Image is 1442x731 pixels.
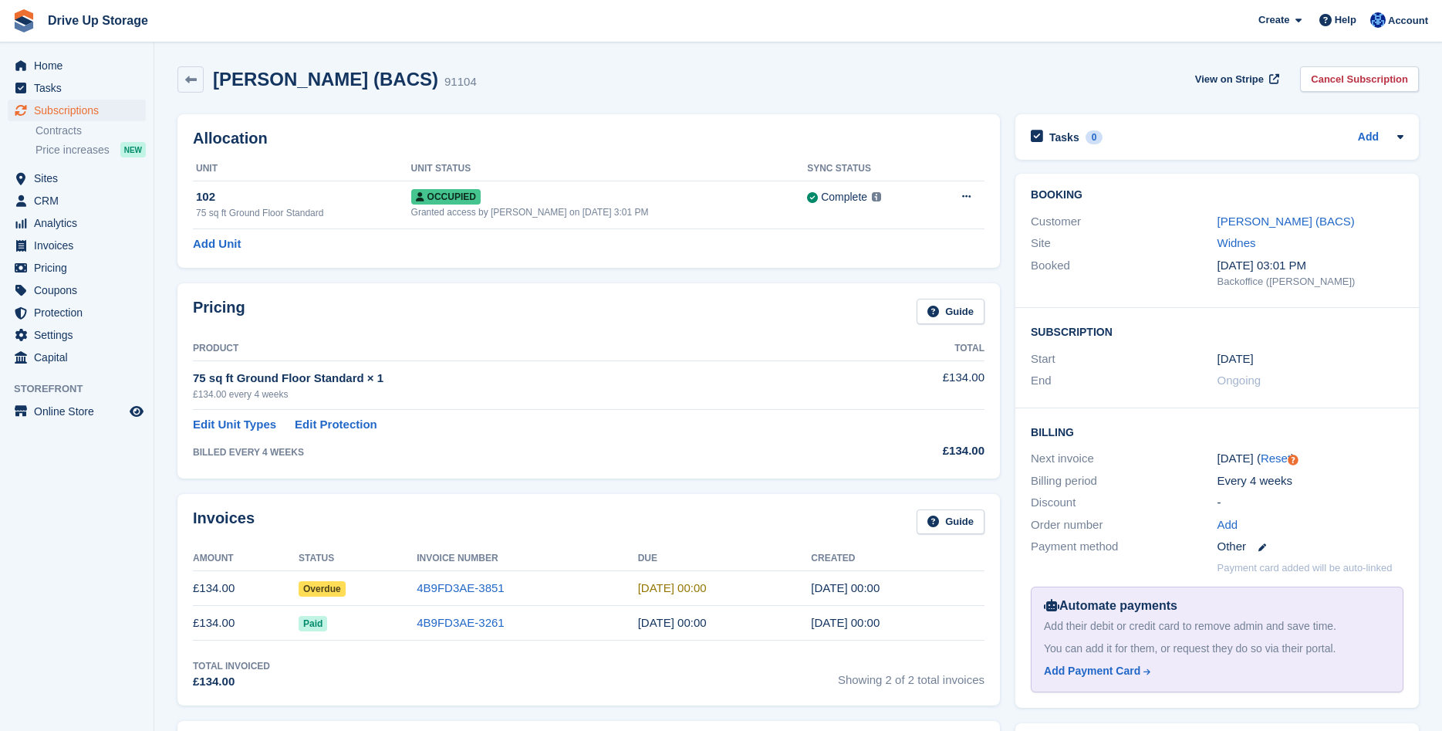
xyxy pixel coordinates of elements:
[34,235,127,256] span: Invoices
[638,547,812,571] th: Due
[1258,12,1289,28] span: Create
[1217,257,1403,275] div: [DATE] 03:01 PM
[807,157,930,181] th: Sync Status
[8,100,146,121] a: menu
[34,257,127,279] span: Pricing
[811,547,984,571] th: Created
[35,124,146,138] a: Contracts
[34,324,127,346] span: Settings
[1031,424,1403,439] h2: Billing
[1031,257,1217,289] div: Booked
[417,547,637,571] th: Invoice Number
[411,205,808,219] div: Granted access by [PERSON_NAME] on [DATE] 3:01 PM
[811,616,880,629] time: 2025-07-13 23:00:04 UTC
[34,279,127,301] span: Coupons
[299,547,417,571] th: Status
[213,69,438,90] h2: [PERSON_NAME] (BACS)
[1217,472,1403,490] div: Every 4 weeks
[1044,597,1390,615] div: Automate payments
[1031,538,1217,556] div: Payment method
[821,189,867,205] div: Complete
[1044,663,1140,679] div: Add Payment Card
[917,509,984,535] a: Guide
[1217,538,1403,556] div: Other
[1217,274,1403,289] div: Backoffice ([PERSON_NAME])
[8,347,146,368] a: menu
[193,673,270,691] div: £134.00
[1358,129,1379,147] a: Add
[34,55,127,76] span: Home
[1031,350,1217,368] div: Start
[299,581,346,597] span: Overdue
[34,401,127,422] span: Online Store
[42,8,154,33] a: Drive Up Storage
[8,55,146,76] a: menu
[193,571,299,606] td: £134.00
[193,299,245,324] h2: Pricing
[34,347,127,368] span: Capital
[1044,618,1390,635] div: Add their debit or credit card to remove admin and save time.
[417,581,504,594] a: 4B9FD3AE-3851
[8,190,146,212] a: menu
[8,212,146,234] a: menu
[299,616,327,631] span: Paid
[193,157,411,181] th: Unit
[1217,215,1355,228] a: [PERSON_NAME] (BACS)
[1031,494,1217,512] div: Discount
[1217,350,1254,368] time: 2025-07-13 23:00:00 UTC
[842,337,984,361] th: Total
[193,659,270,673] div: Total Invoiced
[35,141,146,158] a: Price increases NEW
[1217,516,1238,534] a: Add
[1031,450,1217,468] div: Next invoice
[193,509,255,535] h2: Invoices
[12,9,35,32] img: stora-icon-8386f47178a22dfd0bd8f6a31ec36ba5ce8667c1dd55bd0f319d3a0aa187defe.svg
[8,302,146,323] a: menu
[1195,72,1264,87] span: View on Stripe
[8,77,146,99] a: menu
[1031,213,1217,231] div: Customer
[34,212,127,234] span: Analytics
[1189,66,1282,92] a: View on Stripe
[842,360,984,409] td: £134.00
[1031,372,1217,390] div: End
[411,189,481,205] span: Occupied
[1031,472,1217,490] div: Billing period
[1044,641,1390,657] div: You can add it for them, or request they do so via their portal.
[8,168,146,189] a: menu
[1388,13,1428,29] span: Account
[8,401,146,422] a: menu
[8,257,146,279] a: menu
[34,168,127,189] span: Sites
[1217,374,1261,387] span: Ongoing
[1217,236,1256,249] a: Widnes
[295,416,377,434] a: Edit Protection
[417,616,504,629] a: 4B9FD3AE-3261
[1031,189,1403,201] h2: Booking
[1044,663,1384,679] a: Add Payment Card
[35,143,110,157] span: Price increases
[193,370,842,387] div: 75 sq ft Ground Floor Standard × 1
[14,381,154,397] span: Storefront
[1370,12,1386,28] img: Widnes Team
[193,235,241,253] a: Add Unit
[1049,130,1079,144] h2: Tasks
[1217,494,1403,512] div: -
[638,581,707,594] time: 2025-08-11 23:00:00 UTC
[1261,452,1291,465] a: Reset
[34,302,127,323] span: Protection
[1217,450,1403,468] div: [DATE] ( )
[638,616,707,629] time: 2025-07-14 23:00:00 UTC
[842,442,984,460] div: £134.00
[1217,560,1393,576] p: Payment card added will be auto-linked
[193,130,984,147] h2: Allocation
[193,387,842,401] div: £134.00 every 4 weeks
[444,73,477,91] div: 91104
[1031,323,1403,339] h2: Subscription
[193,547,299,571] th: Amount
[1031,235,1217,252] div: Site
[917,299,984,324] a: Guide
[811,581,880,594] time: 2025-08-10 23:00:15 UTC
[8,235,146,256] a: menu
[193,337,842,361] th: Product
